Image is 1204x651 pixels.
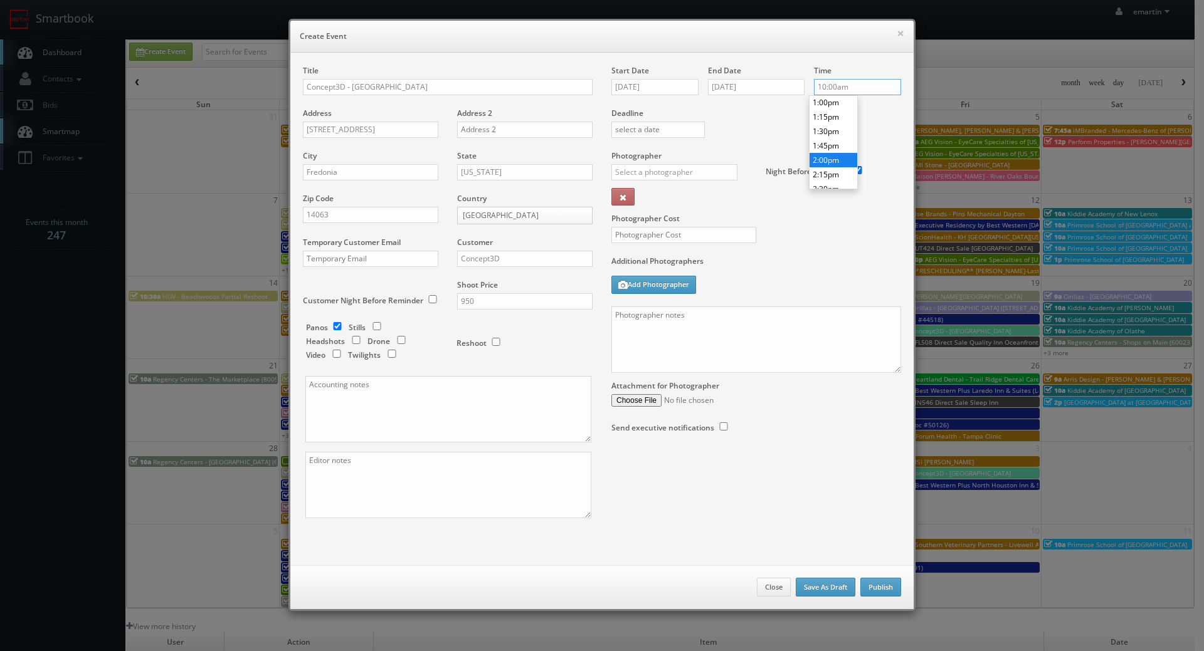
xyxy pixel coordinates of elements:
label: Headshots [306,336,345,346]
label: Panos [306,322,328,333]
li: 1:30pm [810,124,857,138]
input: select a date [611,122,705,138]
label: Address [303,108,332,118]
span: [GEOGRAPHIC_DATA] [463,207,576,224]
button: × [897,29,904,38]
li: 2:00pm [810,153,857,167]
label: Shoot Price [457,279,498,290]
label: Twilights [348,350,381,360]
label: Country [457,193,487,204]
input: Zip Code [303,207,438,223]
label: Time [814,65,832,76]
label: Customer Night Before Reminder [303,295,423,306]
li: 2:30pm [810,182,857,196]
input: Select a photographer [611,164,737,180]
input: Title [303,79,593,95]
label: Address 2 [457,108,492,118]
label: Additional Photographers [611,256,901,273]
label: Title [303,65,319,76]
h6: Create Event [300,30,904,43]
label: End Date [708,65,741,76]
li: 2:15pm [810,167,857,182]
label: Stills [349,322,366,333]
input: Select a customer [457,251,593,267]
label: Send executive notifications [611,422,714,433]
label: Photographer [611,150,662,161]
input: Temporary Email [303,251,438,267]
label: Zip Code [303,193,334,204]
input: Photographer Cost [611,227,756,243]
input: Shoot Price [457,293,593,310]
button: Publish [860,578,901,596]
input: select a date [611,79,699,95]
input: City [303,164,438,180]
label: Reshoot [457,338,487,348]
label: Night Before Reminder [766,166,848,177]
label: Video [306,350,325,360]
li: 1:00pm [810,95,857,110]
label: Attachment for Photographer [611,380,719,391]
label: City [303,150,317,161]
button: Add Photographer [611,276,696,294]
label: State [457,150,477,161]
li: 1:45pm [810,138,857,153]
button: Save As Draft [796,578,855,596]
input: select an end date [708,79,805,95]
button: Close [757,578,791,596]
label: Deadline [602,108,911,118]
a: [GEOGRAPHIC_DATA] [457,207,593,224]
label: Photographer Cost [602,213,911,224]
input: Select a state [457,164,593,180]
input: Address 2 [457,122,593,138]
label: Customer [457,237,493,247]
li: 1:15pm [810,110,857,124]
input: Address [303,122,438,138]
label: Temporary Customer Email [303,237,401,247]
label: Drone [367,336,390,346]
label: Start Date [611,65,649,76]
